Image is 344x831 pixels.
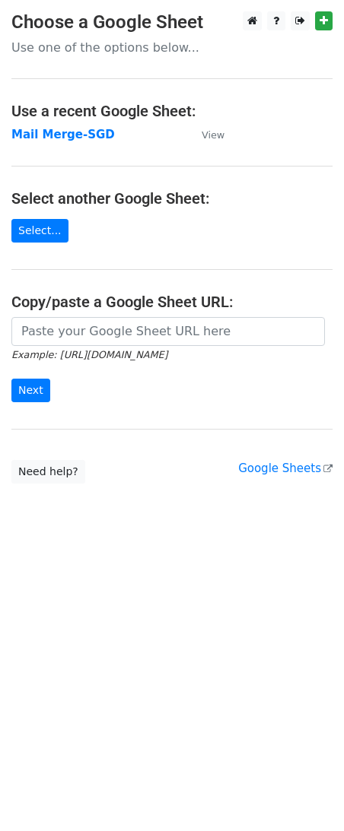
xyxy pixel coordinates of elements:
h3: Choose a Google Sheet [11,11,333,33]
small: Example: [URL][DOMAIN_NAME] [11,349,167,360]
a: Need help? [11,460,85,484]
a: Mail Merge-SGD [11,128,115,141]
input: Paste your Google Sheet URL here [11,317,325,346]
a: Google Sheets [238,461,333,475]
input: Next [11,379,50,402]
h4: Copy/paste a Google Sheet URL: [11,293,333,311]
a: View [186,128,225,141]
h4: Select another Google Sheet: [11,189,333,208]
p: Use one of the options below... [11,40,333,56]
iframe: Chat Widget [268,758,344,831]
a: Select... [11,219,68,243]
h4: Use a recent Google Sheet: [11,102,333,120]
small: View [202,129,225,141]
